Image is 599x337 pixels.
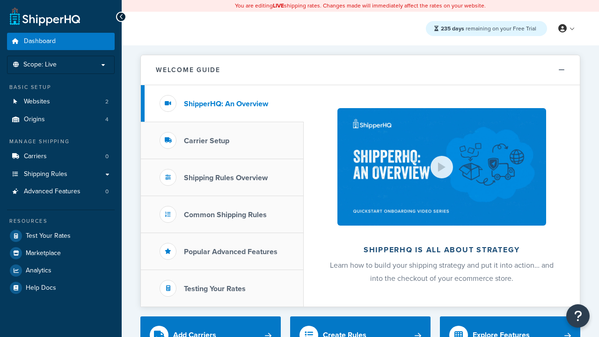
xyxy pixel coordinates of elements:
[184,248,278,256] h3: Popular Advanced Features
[7,183,115,200] li: Advanced Features
[441,24,464,33] strong: 235 days
[566,304,590,328] button: Open Resource Center
[24,188,80,196] span: Advanced Features
[7,166,115,183] a: Shipping Rules
[7,227,115,244] a: Test Your Rates
[7,279,115,296] a: Help Docs
[330,260,554,284] span: Learn how to build your shipping strategy and put it into action… and into the checkout of your e...
[329,246,555,254] h2: ShipperHQ is all about strategy
[24,170,67,178] span: Shipping Rules
[184,174,268,182] h3: Shipping Rules Overview
[7,111,115,128] a: Origins4
[141,55,580,85] button: Welcome Guide
[24,153,47,161] span: Carriers
[24,37,56,45] span: Dashboard
[23,61,57,69] span: Scope: Live
[184,285,246,293] h3: Testing Your Rates
[26,249,61,257] span: Marketplace
[105,188,109,196] span: 0
[441,24,536,33] span: remaining on your Free Trial
[7,83,115,91] div: Basic Setup
[7,111,115,128] li: Origins
[7,183,115,200] a: Advanced Features0
[184,211,267,219] h3: Common Shipping Rules
[7,138,115,146] div: Manage Shipping
[26,267,51,275] span: Analytics
[24,116,45,124] span: Origins
[7,148,115,165] li: Carriers
[7,262,115,279] a: Analytics
[105,98,109,106] span: 2
[26,284,56,292] span: Help Docs
[184,100,268,108] h3: ShipperHQ: An Overview
[7,217,115,225] div: Resources
[7,93,115,110] li: Websites
[26,232,71,240] span: Test Your Rates
[105,116,109,124] span: 4
[105,153,109,161] span: 0
[337,108,546,226] img: ShipperHQ is all about strategy
[7,33,115,50] a: Dashboard
[156,66,220,73] h2: Welcome Guide
[7,93,115,110] a: Websites2
[273,1,284,10] b: LIVE
[24,98,50,106] span: Websites
[7,245,115,262] a: Marketplace
[184,137,229,145] h3: Carrier Setup
[7,148,115,165] a: Carriers0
